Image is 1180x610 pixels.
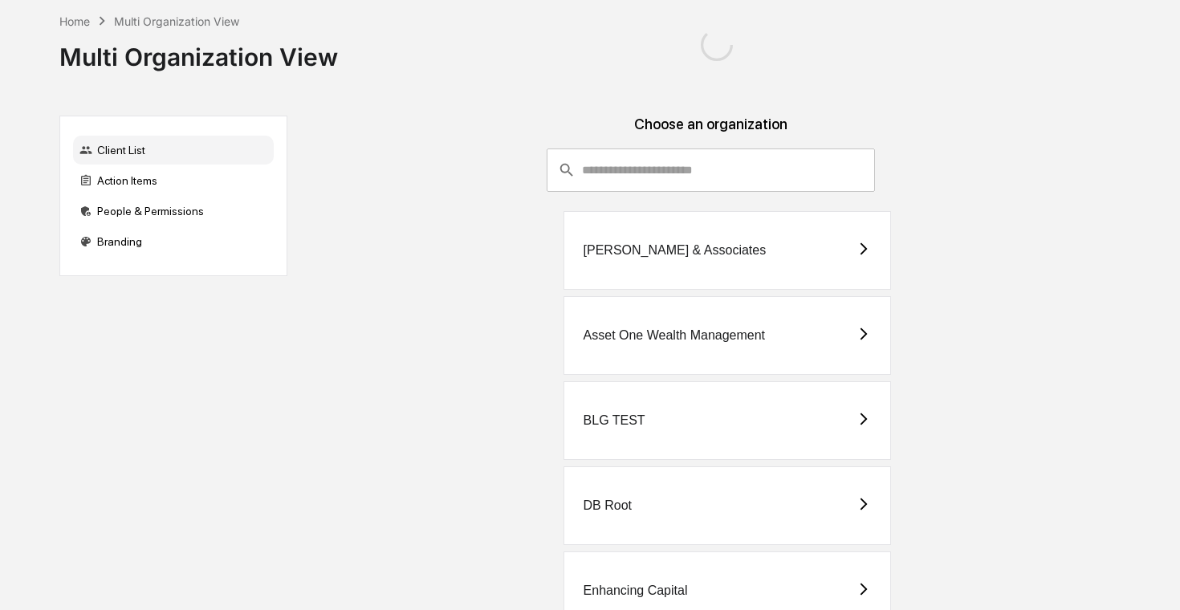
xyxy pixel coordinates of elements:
[584,413,645,428] div: BLG TEST
[114,14,239,28] div: Multi Organization View
[547,148,875,192] div: consultant-dashboard__filter-organizations-search-bar
[300,116,1121,148] div: Choose an organization
[584,584,688,598] div: Enhancing Capital
[73,197,274,226] div: People & Permissions
[584,243,767,258] div: [PERSON_NAME] & Associates
[73,136,274,165] div: Client List
[73,166,274,195] div: Action Items
[59,30,338,71] div: Multi Organization View
[73,227,274,256] div: Branding
[584,328,766,343] div: Asset One Wealth Management
[584,498,632,513] div: DB Root
[59,14,90,28] div: Home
